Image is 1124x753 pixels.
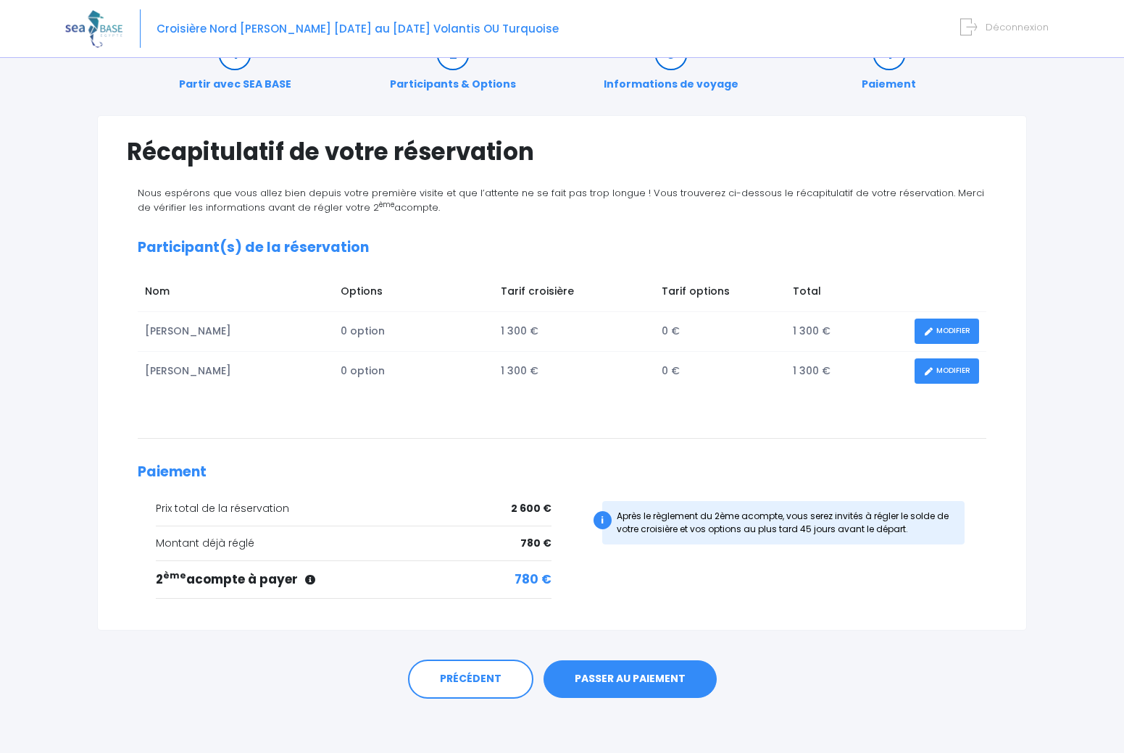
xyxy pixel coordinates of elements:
h1: Récapitulatif de votre réservation [127,138,997,166]
h2: Paiement [138,464,986,481]
td: 1 300 € [786,351,907,391]
td: Total [786,277,907,311]
span: Nous espérons que vous allez bien depuis votre première visite et que l’attente ne se fait pas tr... [138,186,984,214]
a: PRÉCÉDENT [408,660,533,699]
span: 780 € [520,536,551,551]
span: 780 € [515,571,551,589]
td: Tarif options [654,277,786,311]
div: Après le règlement du 2ème acompte, vous serez invités à régler le solde de votre croisière et vo... [602,501,965,544]
td: [PERSON_NAME] [138,351,333,391]
a: Informations de voyage [596,46,746,92]
a: Paiement [854,46,923,92]
td: Options [333,277,494,311]
div: Prix total de la réservation [156,501,551,516]
div: i [594,511,612,529]
td: Nom [138,277,333,311]
a: Participants & Options [383,46,523,92]
td: 1 300 € [494,351,654,391]
td: 1 300 € [494,311,654,351]
a: PASSER AU PAIEMENT [544,660,717,698]
sup: ème [163,569,186,581]
a: MODIFIER [915,358,979,384]
td: 0 € [654,311,786,351]
div: 2 acompte à payer [156,571,551,589]
a: MODIFIER [915,319,979,344]
td: Tarif croisière [494,277,654,311]
span: Déconnexion [986,20,1049,34]
div: Montant déjà réglé [156,536,551,551]
sup: ème [379,200,394,209]
span: 0 option [341,363,385,378]
td: 1 300 € [786,311,907,351]
h2: Participant(s) de la réservation [138,240,986,256]
span: 0 option [341,324,385,338]
td: 0 € [654,351,786,391]
span: Croisière Nord [PERSON_NAME] [DATE] au [DATE] Volantis OU Turquoise [157,21,559,36]
a: Partir avec SEA BASE [172,46,299,92]
span: 2 600 € [511,501,551,516]
td: [PERSON_NAME] [138,311,333,351]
